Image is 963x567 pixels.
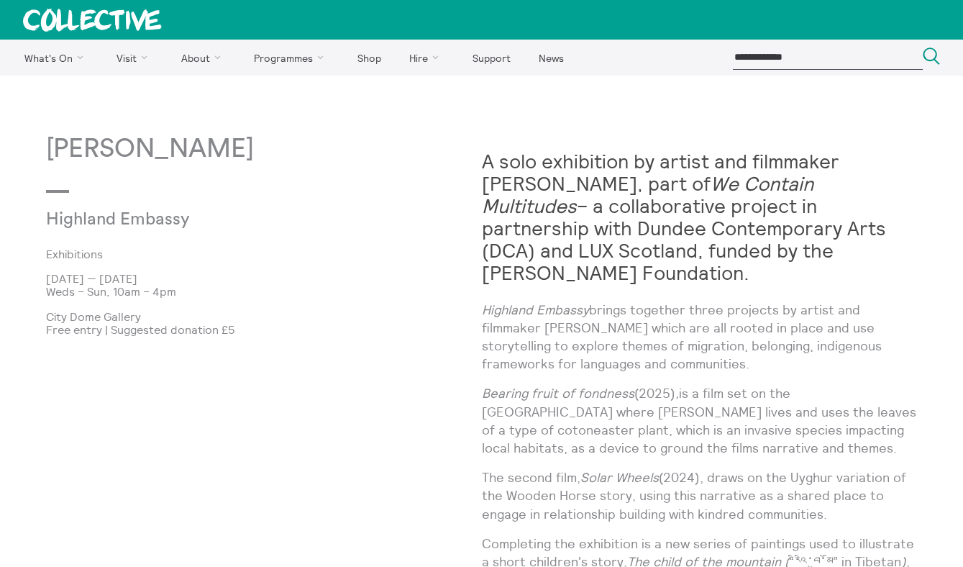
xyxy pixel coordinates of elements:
a: Exhibitions [46,248,459,260]
p: [PERSON_NAME] [46,135,482,164]
a: Visit [104,40,166,76]
em: Solar Wheels [580,469,659,486]
strong: A solo exhibition by artist and filmmaker [PERSON_NAME], part of – a collaborative project in par... [482,149,886,285]
em: Bearing fruit of fondness [482,385,634,402]
p: (2025) is a film set on the [GEOGRAPHIC_DATA] where [PERSON_NAME] lives and uses the leaves of a ... [482,384,918,457]
a: Support [460,40,523,76]
em: We Contain Multitudes [482,171,813,218]
p: Free entry | Suggested donation £5 [46,323,482,336]
a: News [526,40,576,76]
a: What's On [12,40,101,76]
a: About [168,40,239,76]
p: [DATE] — [DATE] [46,272,482,285]
p: brings together three projects by artist and filmmaker [PERSON_NAME] which are all rooted in plac... [482,301,918,373]
p: The second film, (2024), draws on the Uyghur variation of the Wooden Horse story, using this narr... [482,468,918,523]
p: Weds – Sun, 10am – 4pm [46,285,482,298]
a: Shop [344,40,393,76]
p: City Dome Gallery [46,310,482,323]
a: Programmes [242,40,342,76]
p: Highland Embassy [46,210,337,230]
em: , [675,385,679,402]
em: Highland Embassy [482,301,589,318]
a: Hire [397,40,457,76]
